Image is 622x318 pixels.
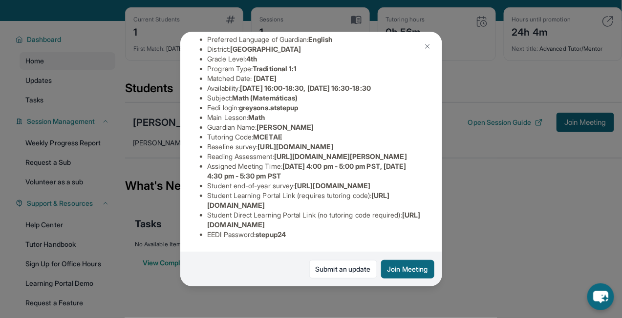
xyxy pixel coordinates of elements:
[230,45,301,53] span: [GEOGRAPHIC_DATA]
[208,181,423,191] li: Student end-of-year survey :
[208,93,423,103] li: Subject :
[208,161,423,181] li: Assigned Meeting Time :
[208,122,423,132] li: Guardian Name :
[208,103,423,113] li: Eedi login :
[239,103,298,112] span: greysons.atstepup
[208,132,423,142] li: Tutoring Code :
[208,162,407,180] span: [DATE] 4:00 pm - 5:00 pm PST, [DATE] 4:30 pm - 5:30 pm PST
[208,152,423,161] li: Reading Assessment :
[587,283,614,310] button: chat-button
[295,181,370,190] span: [URL][DOMAIN_NAME]
[208,74,423,83] li: Matched Date:
[248,113,265,121] span: Math
[254,74,277,82] span: [DATE]
[208,44,423,54] li: District:
[274,152,407,160] span: [URL][DOMAIN_NAME][PERSON_NAME]
[309,260,377,278] a: Submit an update
[208,210,423,230] li: Student Direct Learning Portal Link (no tutoring code required) :
[208,54,423,64] li: Grade Level:
[208,113,423,122] li: Main Lesson :
[309,35,333,43] span: English
[253,64,297,73] span: Traditional 1:1
[246,55,257,63] span: 4th
[208,83,423,93] li: Availability:
[232,94,298,102] span: Math (Matemáticas)
[424,42,431,50] img: Close Icon
[208,230,423,239] li: EEDI Password :
[381,260,434,278] button: Join Meeting
[256,230,286,238] span: stepup24
[258,142,334,151] span: [URL][DOMAIN_NAME]
[240,84,371,92] span: [DATE] 16:00-18:30, [DATE] 16:30-18:30
[208,191,423,210] li: Student Learning Portal Link (requires tutoring code) :
[208,35,423,44] li: Preferred Language of Guardian:
[208,64,423,74] li: Program Type:
[208,142,423,152] li: Baseline survey :
[254,133,282,141] span: MCETAE
[257,123,314,131] span: [PERSON_NAME]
